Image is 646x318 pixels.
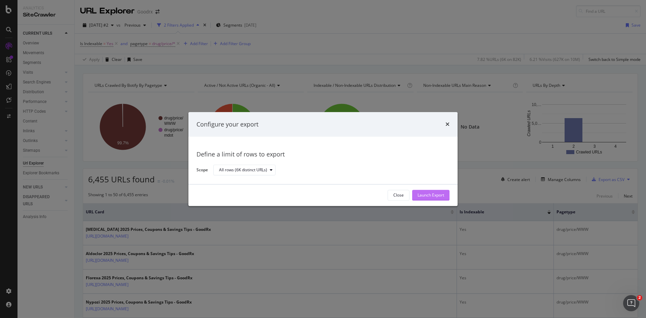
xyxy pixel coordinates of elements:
[188,112,458,206] div: modal
[623,295,639,311] iframe: Intercom live chat
[219,168,267,172] div: All rows (6K distinct URLs)
[388,190,409,201] button: Close
[418,192,444,198] div: Launch Export
[196,120,258,129] div: Configure your export
[637,295,642,301] span: 2
[196,150,450,159] div: Define a limit of rows to export
[393,192,404,198] div: Close
[445,120,450,129] div: times
[213,165,276,176] button: All rows (6K distinct URLs)
[412,190,450,201] button: Launch Export
[196,167,208,174] label: Scope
